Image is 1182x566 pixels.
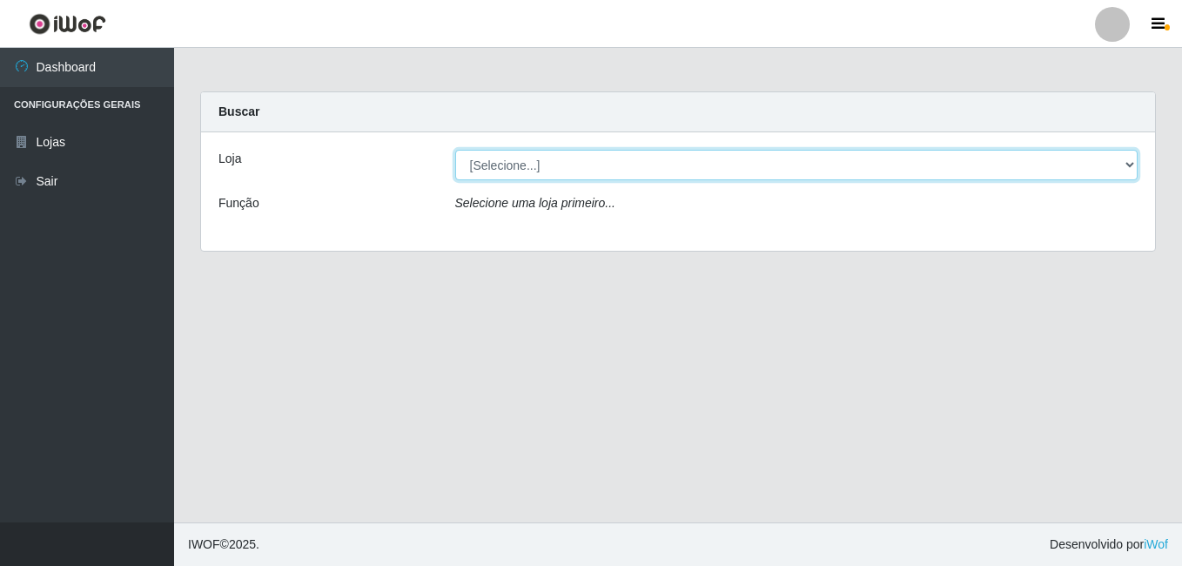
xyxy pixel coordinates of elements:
[188,536,259,554] span: © 2025 .
[1050,536,1168,554] span: Desenvolvido por
[1144,537,1168,551] a: iWof
[29,13,106,35] img: CoreUI Logo
[218,150,241,168] label: Loja
[455,196,615,210] i: Selecione uma loja primeiro...
[188,537,220,551] span: IWOF
[218,194,259,212] label: Função
[218,104,259,118] strong: Buscar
